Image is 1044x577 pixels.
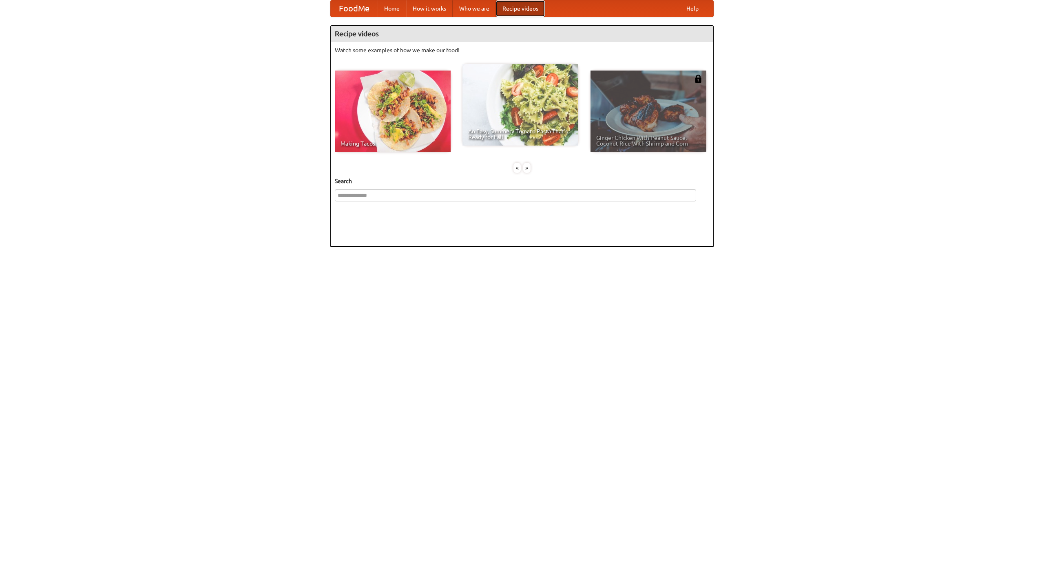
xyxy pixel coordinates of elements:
img: 483408.png [694,75,702,83]
a: FoodMe [331,0,378,17]
a: Making Tacos [335,71,451,152]
a: How it works [406,0,453,17]
a: Who we are [453,0,496,17]
a: Home [378,0,406,17]
h4: Recipe videos [331,26,713,42]
a: Help [680,0,705,17]
span: An Easy, Summery Tomato Pasta That's Ready for Fall [468,128,573,140]
span: Making Tacos [341,141,445,146]
h5: Search [335,177,709,185]
div: » [523,163,531,173]
div: « [513,163,521,173]
a: Recipe videos [496,0,545,17]
p: Watch some examples of how we make our food! [335,46,709,54]
a: An Easy, Summery Tomato Pasta That's Ready for Fall [462,64,578,146]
